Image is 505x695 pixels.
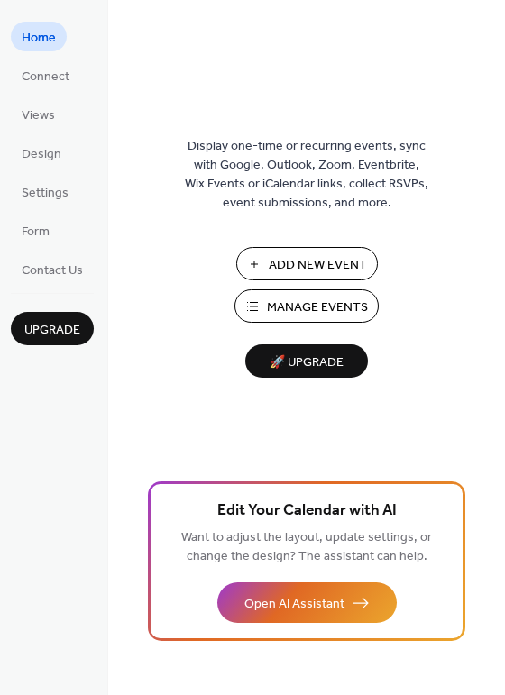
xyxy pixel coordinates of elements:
span: Connect [22,68,69,87]
button: Add New Event [236,247,378,280]
button: Open AI Assistant [217,582,397,623]
span: Display one-time or recurring events, sync with Google, Outlook, Zoom, Eventbrite, Wix Events or ... [185,137,428,213]
span: Open AI Assistant [244,595,344,614]
span: Settings [22,184,69,203]
a: Connect [11,60,80,90]
span: Add New Event [269,256,367,275]
span: Design [22,145,61,164]
a: Design [11,138,72,168]
span: Manage Events [267,298,368,317]
a: Home [11,22,67,51]
button: 🚀 Upgrade [245,344,368,378]
a: Settings [11,177,79,206]
span: Want to adjust the layout, update settings, or change the design? The assistant can help. [181,526,432,569]
span: 🚀 Upgrade [256,351,357,375]
a: Form [11,215,60,245]
a: Views [11,99,66,129]
span: Edit Your Calendar with AI [217,498,397,524]
span: Contact Us [22,261,83,280]
a: Contact Us [11,254,94,284]
span: Views [22,106,55,125]
span: Upgrade [24,321,80,340]
button: Upgrade [11,312,94,345]
button: Manage Events [234,289,379,323]
span: Form [22,223,50,242]
span: Home [22,29,56,48]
